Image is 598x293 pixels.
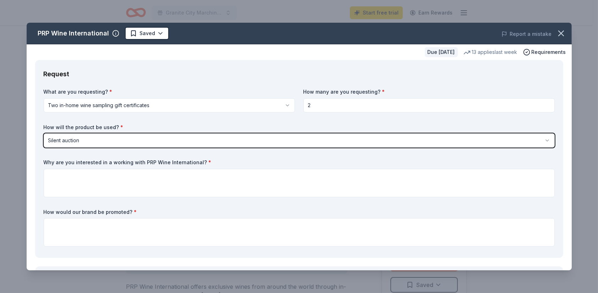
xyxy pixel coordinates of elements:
[125,27,169,40] button: Saved
[44,159,555,166] label: Why are you interested in a working with PRP Wine International?
[501,30,552,38] button: Report a mistake
[303,88,555,95] label: How many are you requesting?
[44,88,295,95] label: What are you requesting?
[38,28,109,39] div: PRP Wine International
[523,48,566,56] button: Requirements
[44,124,555,131] label: How will the product be used?
[44,68,555,80] div: Request
[463,48,517,56] div: 13 applies last week
[140,29,155,38] span: Saved
[532,48,566,56] span: Requirements
[44,209,555,216] label: How would our brand be promoted?
[425,47,458,57] div: Due [DATE]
